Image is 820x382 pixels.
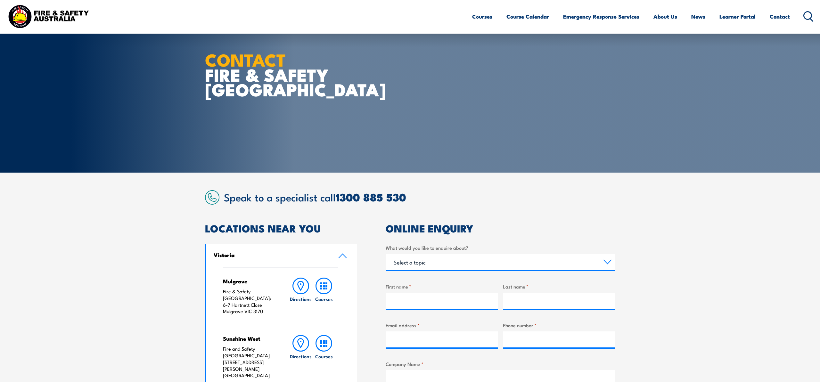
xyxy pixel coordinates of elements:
a: Course Calendar [506,8,549,25]
a: Emergency Response Services [563,8,639,25]
a: Courses [312,278,335,315]
a: About Us [653,8,677,25]
h6: Courses [315,296,333,302]
h1: FIRE & SAFETY [GEOGRAPHIC_DATA] [205,52,363,97]
p: Fire & Safety [GEOGRAPHIC_DATA]: 6-7 Hartnett Close Mulgrave VIC 3170 [223,288,276,315]
h2: Speak to a specialist call [224,191,615,203]
label: Email address [386,321,498,329]
a: Courses [312,335,335,379]
label: First name [386,283,498,290]
p: Fire and Safety [GEOGRAPHIC_DATA] [STREET_ADDRESS][PERSON_NAME] [GEOGRAPHIC_DATA] [223,345,276,379]
a: 1300 885 530 [336,188,406,205]
h4: Sunshine West [223,335,276,342]
h4: Victoria [214,251,328,258]
h4: Mulgrave [223,278,276,285]
a: Courses [472,8,492,25]
h6: Directions [290,353,312,360]
a: News [691,8,705,25]
label: Company Name [386,360,615,368]
a: Victoria [206,244,357,267]
a: Directions [289,335,312,379]
label: Phone number [503,321,615,329]
h6: Directions [290,296,312,302]
a: Directions [289,278,312,315]
h6: Courses [315,353,333,360]
a: Learner Portal [719,8,756,25]
label: What would you like to enquire about? [386,244,615,251]
h2: ONLINE ENQUIRY [386,224,615,232]
h2: LOCATIONS NEAR YOU [205,224,357,232]
label: Last name [503,283,615,290]
strong: CONTACT [205,46,286,72]
a: Contact [770,8,790,25]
